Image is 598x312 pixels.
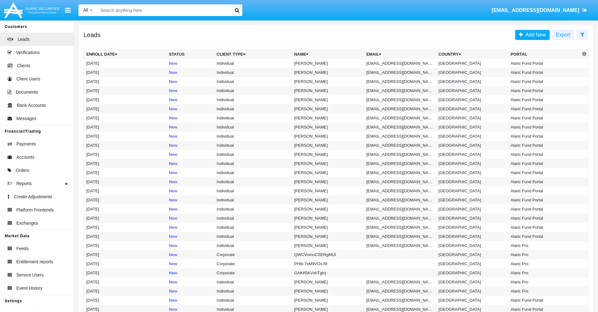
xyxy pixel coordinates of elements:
[508,123,580,132] td: Alaric Fund Portal
[523,32,546,37] span: Add New
[84,214,167,223] td: [DATE]
[292,59,364,68] td: [PERSON_NAME]
[16,115,36,122] span: Messages
[214,287,292,296] td: Individual
[166,223,214,232] td: New
[84,32,101,37] h5: Leads
[292,214,364,223] td: [PERSON_NAME]
[166,159,214,168] td: New
[364,241,436,250] td: [EMAIL_ADDRESS][DOMAIN_NAME]
[214,177,292,186] td: Individual
[16,272,44,278] span: Service Users
[214,241,292,250] td: Individual
[508,223,580,232] td: Alaric Fund Portal
[84,268,167,277] td: [DATE]
[166,268,214,277] td: New
[78,7,97,14] a: All
[436,232,508,241] td: [GEOGRAPHIC_DATA]
[166,205,214,214] td: New
[436,223,508,232] td: [GEOGRAPHIC_DATA]
[292,259,364,268] td: PHlb-7xM9VOs.Rl
[436,141,508,150] td: [GEOGRAPHIC_DATA]
[84,296,167,305] td: [DATE]
[292,250,364,259] td: QWCVnmnCSERgMUI
[364,132,436,141] td: [EMAIL_ADDRESS][DOMAIN_NAME]
[292,159,364,168] td: [PERSON_NAME]
[292,168,364,177] td: [PERSON_NAME]
[364,205,436,214] td: [EMAIL_ADDRESS][DOMAIN_NAME]
[166,287,214,296] td: New
[364,95,436,104] td: [EMAIL_ADDRESS][DOMAIN_NAME]
[214,250,292,259] td: Corporate
[508,268,580,277] td: Alaric Pro
[14,194,52,200] span: Create Adjustments
[214,186,292,195] td: Individual
[292,241,364,250] td: [PERSON_NAME]
[508,195,580,205] td: Alaric Fund Portal
[292,232,364,241] td: [PERSON_NAME]
[84,68,167,77] td: [DATE]
[214,123,292,132] td: Individual
[166,86,214,95] td: New
[84,50,167,59] th: Enroll Date
[83,8,88,13] span: All
[364,50,436,59] th: Email
[214,214,292,223] td: Individual
[166,186,214,195] td: New
[84,132,167,141] td: [DATE]
[436,113,508,123] td: [GEOGRAPHIC_DATA]
[214,132,292,141] td: Individual
[292,177,364,186] td: [PERSON_NAME]
[16,285,42,292] span: Event History
[292,104,364,113] td: [PERSON_NAME]
[166,232,214,241] td: New
[436,287,508,296] td: [GEOGRAPHIC_DATA]
[16,49,40,56] span: Verifications
[508,141,580,150] td: Alaric Fund Portal
[166,241,214,250] td: New
[364,86,436,95] td: [EMAIL_ADDRESS][DOMAIN_NAME]
[508,132,580,141] td: Alaric Fund Portal
[84,241,167,250] td: [DATE]
[436,296,508,305] td: [GEOGRAPHIC_DATA]
[16,259,53,265] span: Entitlement reports
[364,195,436,205] td: [EMAIL_ADDRESS][DOMAIN_NAME]
[166,68,214,77] td: New
[214,50,292,59] th: Client Type
[508,168,580,177] td: Alaric Fund Portal
[97,4,229,16] input: Search
[364,159,436,168] td: [EMAIL_ADDRESS][DOMAIN_NAME]
[436,186,508,195] td: [GEOGRAPHIC_DATA]
[166,50,214,59] th: Status
[436,68,508,77] td: [GEOGRAPHIC_DATA]
[508,150,580,159] td: Alaric Fund Portal
[508,59,580,68] td: Alaric Fund Portal
[214,159,292,168] td: Individual
[16,76,40,82] span: Client Users
[436,259,508,268] td: [GEOGRAPHIC_DATA]
[436,150,508,159] td: [GEOGRAPHIC_DATA]
[436,123,508,132] td: [GEOGRAPHIC_DATA]
[84,141,167,150] td: [DATE]
[364,141,436,150] td: [EMAIL_ADDRESS][DOMAIN_NAME]
[436,104,508,113] td: [GEOGRAPHIC_DATA]
[492,8,579,13] span: [EMAIL_ADDRESS][DOMAIN_NAME]
[84,59,167,68] td: [DATE]
[436,168,508,177] td: [GEOGRAPHIC_DATA]
[17,63,30,69] span: Clients
[364,177,436,186] td: [EMAIL_ADDRESS][DOMAIN_NAME]
[214,259,292,268] td: Corporate
[508,241,580,250] td: Alaric Pro
[214,195,292,205] td: Individual
[16,220,38,227] span: Exchanges
[16,180,32,187] span: Reports
[364,223,436,232] td: [EMAIL_ADDRESS][DOMAIN_NAME]
[214,113,292,123] td: Individual
[166,95,214,104] td: New
[436,250,508,259] td: [GEOGRAPHIC_DATA]
[508,95,580,104] td: Alaric Fund Portal
[84,95,167,104] td: [DATE]
[84,205,167,214] td: [DATE]
[292,141,364,150] td: [PERSON_NAME]
[84,77,167,86] td: [DATE]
